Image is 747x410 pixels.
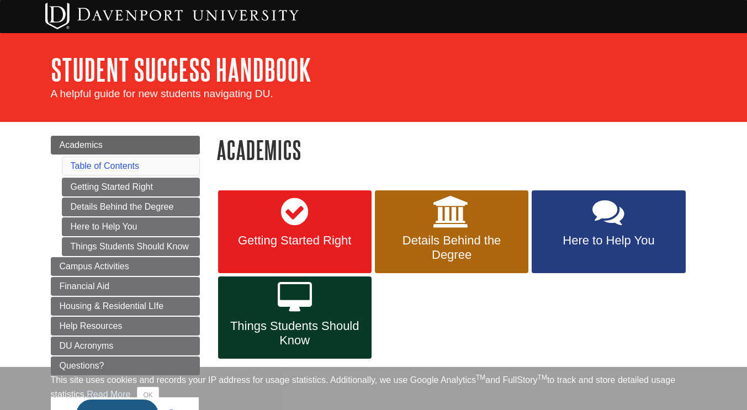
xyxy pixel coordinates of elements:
span: Campus Activities [60,262,129,271]
span: Details Behind the Degree [383,233,520,262]
span: DU Acronyms [60,341,114,350]
h1: Academics [216,136,697,164]
a: Campus Activities [51,257,200,276]
a: Details Behind the Degree [62,198,200,216]
img: Davenport University [45,3,299,29]
span: Financial Aid [60,281,110,291]
span: Getting Started Right [226,233,363,248]
a: Getting Started Right [62,178,200,196]
span: Housing & Residential LIfe [60,301,164,311]
a: Questions? [51,356,200,375]
a: Here to Help You [532,190,685,273]
span: Here to Help You [540,233,677,248]
span: A helpful guide for new students navigating DU. [51,88,273,99]
a: Things Students Should Know [62,237,200,256]
a: Academics [51,136,200,155]
a: Here to Help You [62,217,200,236]
a: Housing & Residential LIfe [51,297,200,316]
a: Help Resources [51,317,200,336]
a: Details Behind the Degree [375,190,528,273]
div: This site uses cookies and records your IP address for usage statistics. Additionally, we use Goo... [51,374,697,403]
a: DU Acronyms [51,337,200,355]
a: Table of Contents [71,161,140,171]
span: Help Resources [60,321,123,331]
span: Academics [60,140,103,150]
a: Things Students Should Know [218,276,372,359]
span: Questions? [60,361,104,370]
a: Getting Started Right [218,190,372,273]
a: Student Success Handbook [51,52,311,87]
span: Things Students Should Know [226,319,363,348]
a: Financial Aid [51,277,200,296]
